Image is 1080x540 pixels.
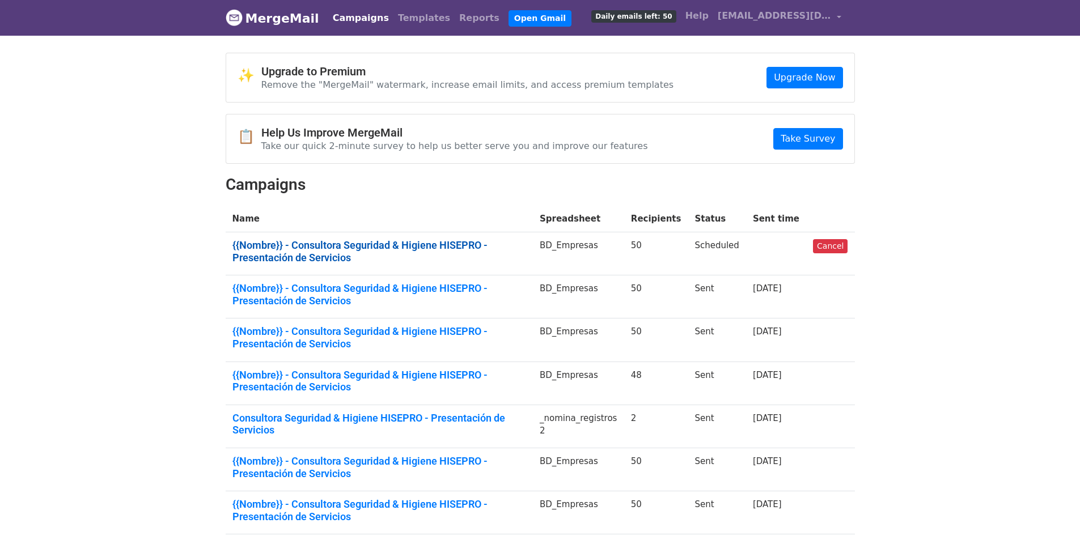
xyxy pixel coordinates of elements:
td: Sent [688,318,746,362]
a: {{Nombre}} - Consultora Seguridad & Higiene HISEPRO - Presentación de Servicios [232,239,526,263]
td: 50 [624,318,688,362]
p: Remove the "MergeMail" watermark, increase email limits, and access premium templates [261,79,674,91]
h4: Help Us Improve MergeMail [261,126,648,139]
a: [EMAIL_ADDRESS][DOMAIN_NAME] [713,5,846,31]
a: [DATE] [753,370,782,380]
a: Templates [393,7,455,29]
td: Scheduled [688,232,746,275]
td: Sent [688,362,746,405]
a: Consultora Seguridad & Higiene HISEPRO - Presentación de Servicios [232,412,526,436]
td: Sent [688,275,746,318]
a: Open Gmail [509,10,571,27]
th: Spreadsheet [533,206,624,232]
th: Sent time [746,206,806,232]
td: Sent [688,405,746,448]
th: Name [226,206,533,232]
a: {{Nombre}} - Consultora Seguridad & Higiene HISEPRO - Presentación de Servicios [232,369,526,393]
td: 50 [624,275,688,318]
td: BD_Empresas [533,318,624,362]
a: Reports [455,7,504,29]
span: ✨ [238,67,261,84]
a: [DATE] [753,456,782,466]
a: {{Nombre}} - Consultora Seguridad & Higiene HISEPRO - Presentación de Servicios [232,282,526,307]
td: BD_Empresas [533,275,624,318]
a: Take Survey [773,128,842,150]
div: Widget de chat [1023,486,1080,540]
td: Sent [688,491,746,534]
img: MergeMail logo [226,9,243,26]
span: 📋 [238,129,261,145]
a: Cancel [813,239,848,253]
a: Campaigns [328,7,393,29]
span: [EMAIL_ADDRESS][DOMAIN_NAME] [718,9,831,23]
td: BD_Empresas [533,448,624,491]
a: [DATE] [753,326,782,337]
a: MergeMail [226,6,319,30]
th: Status [688,206,746,232]
td: Sent [688,448,746,491]
a: {{Nombre}} - Consultora Seguridad & Higiene HISEPRO - Presentación de Servicios [232,455,526,479]
a: [DATE] [753,283,782,294]
a: Help [681,5,713,27]
td: _nomina_registros2 [533,405,624,448]
a: [DATE] [753,413,782,423]
td: BD_Empresas [533,362,624,405]
h4: Upgrade to Premium [261,65,674,78]
td: 50 [624,448,688,491]
a: Daily emails left: 50 [587,5,680,27]
td: 48 [624,362,688,405]
td: 2 [624,405,688,448]
span: Daily emails left: 50 [591,10,676,23]
p: Take our quick 2-minute survey to help us better serve you and improve our features [261,140,648,152]
td: BD_Empresas [533,491,624,534]
td: BD_Empresas [533,232,624,275]
a: [DATE] [753,499,782,509]
td: 50 [624,232,688,275]
h2: Campaigns [226,175,855,194]
iframe: Chat Widget [1023,486,1080,540]
th: Recipients [624,206,688,232]
a: {{Nombre}} - Consultora Seguridad & Higiene HISEPRO - Presentación de Servicios [232,498,526,522]
td: 50 [624,491,688,534]
a: {{Nombre}} - Consultora Seguridad & Higiene HISEPRO - Presentación de Servicios [232,325,526,350]
a: Upgrade Now [766,67,842,88]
